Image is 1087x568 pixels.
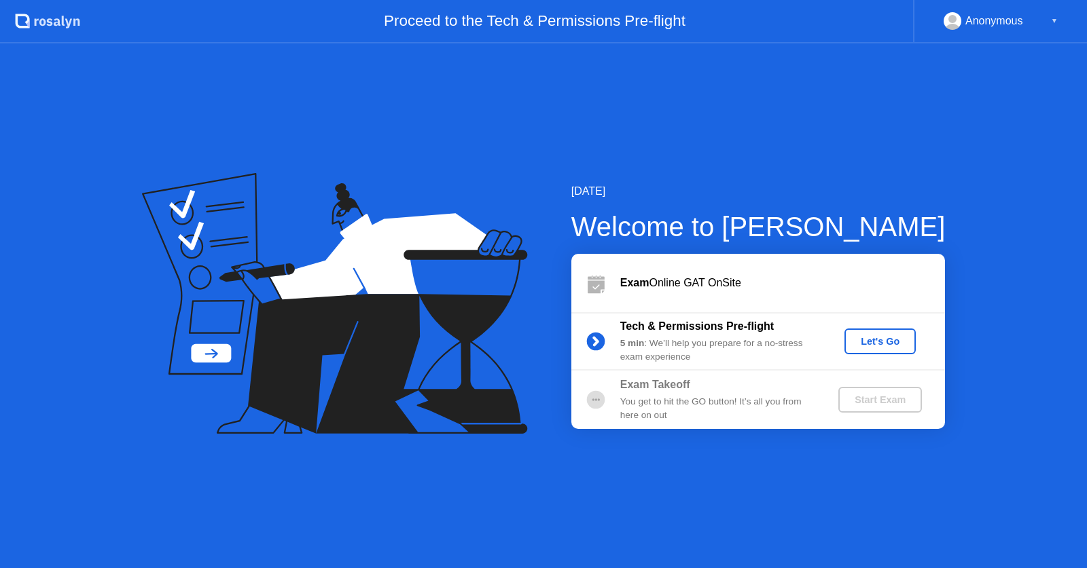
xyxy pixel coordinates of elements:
div: : We’ll help you prepare for a no-stress exam experience [620,337,816,364]
b: 5 min [620,338,645,348]
button: Let's Go [844,328,916,354]
div: ▼ [1051,12,1058,30]
b: Exam Takeoff [620,379,690,390]
div: Let's Go [850,336,910,347]
button: Start Exam [838,387,922,413]
div: Online GAT OnSite [620,275,945,291]
b: Exam [620,277,649,288]
div: You get to hit the GO button! It’s all you from here on out [620,395,816,423]
div: [DATE] [571,183,946,200]
div: Start Exam [844,394,916,405]
div: Welcome to [PERSON_NAME] [571,206,946,247]
div: Anonymous [965,12,1023,30]
b: Tech & Permissions Pre-flight [620,320,774,332]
